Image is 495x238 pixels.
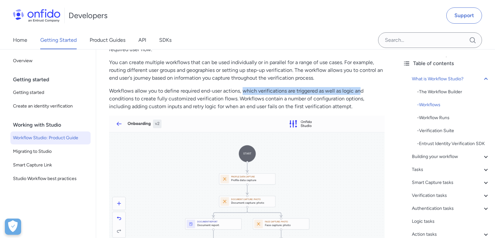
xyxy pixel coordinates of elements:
a: Product Guides [90,31,125,49]
span: Overview [13,57,88,65]
span: Migrating to Studio [13,148,88,155]
input: Onfido search input field [378,32,482,48]
h1: Developers [69,10,108,21]
a: API [138,31,146,49]
a: -Workflow Runs [417,114,490,122]
span: Getting started [13,89,88,96]
a: Tasks [412,166,490,174]
span: Create an identity verification [13,102,88,110]
a: Migrating to Studio [10,145,91,158]
a: Create an identity verification [10,100,91,113]
span: Workflow Studio: Product Guide [13,134,88,142]
a: Verification tasks [412,192,490,199]
p: You can create multiple workflows that can be used individually or in parallel for a range of use... [109,59,385,82]
span: Smart Capture Link [13,161,88,169]
a: Overview [10,54,91,67]
img: Onfido Logo [13,9,60,22]
a: What is Workflow Studio? [412,75,490,83]
div: - The Workflow Builder [417,88,490,96]
div: Cookie Preferences [5,219,21,235]
a: Home [13,31,27,49]
a: Support [446,7,482,24]
a: Workflow Studio: Product Guide [10,131,91,144]
a: Getting Started [40,31,77,49]
div: - Entrust Identity Verification SDK [417,140,490,148]
a: Smart Capture Link [10,159,91,172]
a: Logic tasks [412,218,490,225]
div: Working with Studio [13,119,93,131]
div: - Verification Suite [417,127,490,135]
a: Authentication tasks [412,205,490,212]
a: Building your workflow [412,153,490,161]
div: - Workflows [417,101,490,109]
p: Workflows allow you to define required end-user actions, which verifications are triggered as wel... [109,87,385,110]
a: -Workflows [417,101,490,109]
a: Studio Workflow best practices [10,172,91,185]
div: Table of contents [403,60,490,67]
button: Open Preferences [5,219,21,235]
a: Getting started [10,86,91,99]
a: Smart Capture tasks [412,179,490,187]
div: - Workflow Runs [417,114,490,122]
a: -The Workflow Builder [417,88,490,96]
a: -Entrust Identity Verification SDK [417,140,490,148]
div: Getting started [13,73,93,86]
a: SDKs [159,31,171,49]
a: -Verification Suite [417,127,490,135]
span: Studio Workflow best practices [13,175,88,183]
